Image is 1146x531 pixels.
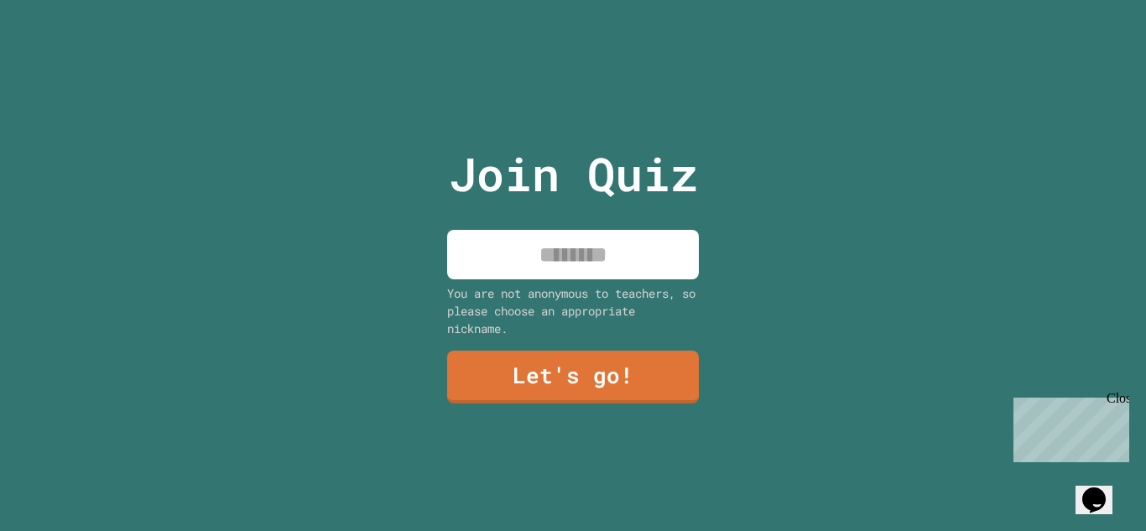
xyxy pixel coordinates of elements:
p: Join Quiz [449,139,698,209]
a: Let's go! [447,351,699,403]
div: Chat with us now!Close [7,7,116,107]
iframe: chat widget [1007,391,1129,462]
iframe: chat widget [1076,464,1129,514]
div: You are not anonymous to teachers, so please choose an appropriate nickname. [447,284,699,337]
